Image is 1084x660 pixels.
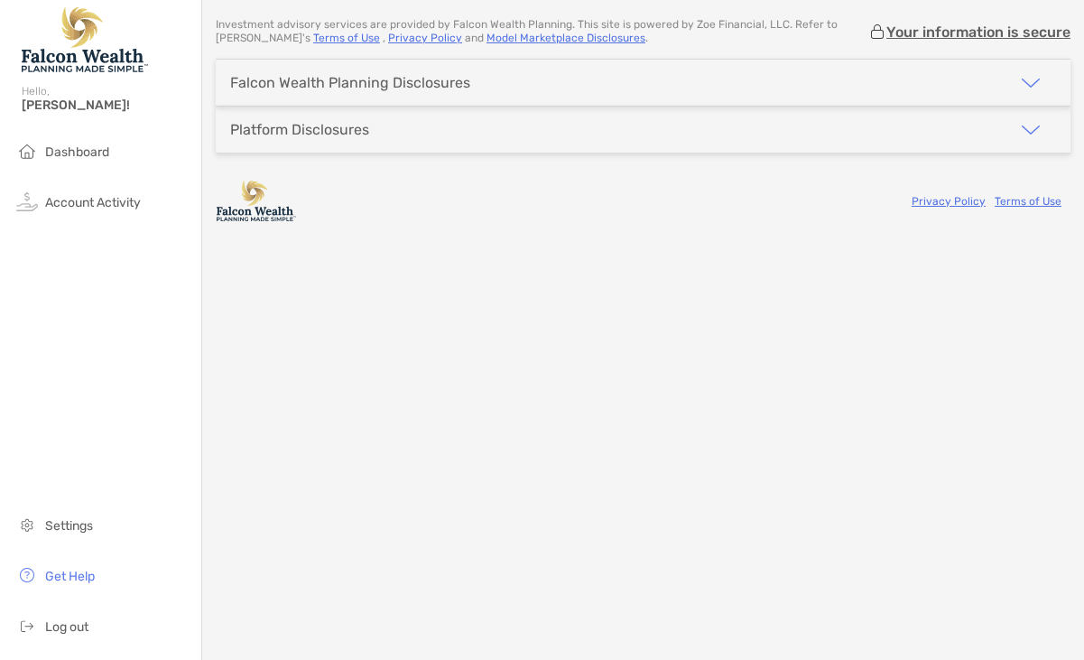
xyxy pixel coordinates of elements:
img: Falcon Wealth Planning Logo [22,7,148,72]
span: Log out [45,619,88,635]
a: Privacy Policy [912,195,986,208]
img: logout icon [16,615,38,637]
img: get-help icon [16,564,38,586]
img: settings icon [16,514,38,535]
img: icon arrow [1020,72,1042,94]
img: company logo [216,181,297,221]
div: Falcon Wealth Planning Disclosures [230,74,470,91]
span: Account Activity [45,195,141,210]
a: Terms of Use [995,195,1061,208]
div: Platform Disclosures [230,121,369,138]
span: Get Help [45,569,95,584]
img: household icon [16,140,38,162]
p: Investment advisory services are provided by Falcon Wealth Planning . This site is powered by Zoe... [216,18,868,45]
a: Model Marketplace Disclosures [486,32,645,44]
span: Dashboard [45,144,109,160]
span: [PERSON_NAME]! [22,98,190,113]
span: Settings [45,518,93,534]
p: Your information is secure [886,23,1070,41]
img: icon arrow [1020,119,1042,141]
img: activity icon [16,191,38,212]
a: Privacy Policy [388,32,462,44]
a: Terms of Use [313,32,380,44]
